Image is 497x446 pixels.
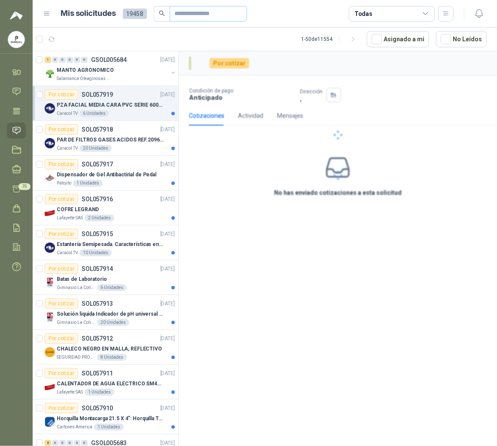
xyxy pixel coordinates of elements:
a: 1 0 0 0 0 0 GSOL005684[DATE] Company LogoMANTO AGRONOMICOSalamanca Oleaginosas SAS [45,55,177,82]
p: CHALECO NEGRO EN MALLA, REFLECTIVO [57,345,162,353]
img: Company Logo [8,31,24,48]
div: 10 Unidades [79,249,112,256]
a: Por cotizarSOL057917[DATE] Company LogoDispensador de Gel Antibactirial de PedalPatojito1 Unidades [33,156,178,191]
a: Por cotizarSOL057915[DATE] Company LogoEstantería Semipesada. Características en el adjuntoCaraco... [33,225,178,260]
div: 6 Unidades [79,110,109,117]
div: 1 [45,57,51,63]
div: 0 [59,440,66,446]
div: 0 [67,57,73,63]
p: Lafayette SAS [57,389,83,396]
img: Company Logo [45,243,55,253]
div: 0 [52,440,58,446]
div: 0 [81,440,88,446]
p: Lafayette SAS [57,215,83,221]
p: PZA FACIAL MEDIA CARA PVC SERIE 6000 3M [57,101,164,109]
div: Por cotizar [45,159,78,169]
p: [DATE] [160,265,175,273]
p: SOL057915 [82,231,113,237]
img: Company Logo [45,103,55,114]
p: Gimnasio La Colina [57,319,95,326]
p: SOL057913 [82,301,113,307]
p: GSOL005683 [91,440,127,446]
img: Company Logo [45,347,55,357]
div: 0 [74,57,80,63]
p: [DATE] [160,335,175,343]
div: Por cotizar [45,124,78,135]
a: Por cotizarSOL057918[DATE] Company LogoPAR DE FILTROS GASES ACIDOS REF.2096 3MCaracol TV20 Unidades [33,121,178,156]
p: [DATE] [160,126,175,134]
img: Company Logo [45,173,55,183]
p: SEGURIDAD PROVISER LTDA [57,354,95,361]
div: 20 Unidades [97,319,129,326]
p: [DATE] [160,56,175,64]
p: [DATE] [160,230,175,238]
div: Por cotizar [45,368,78,378]
img: Logo peakr [10,10,23,21]
span: 19458 [123,9,147,19]
div: 0 [52,57,58,63]
div: 1 - 50 de 11554 [301,32,360,46]
a: Por cotizarSOL057913[DATE] Company LogoSolución liquida Indicador de pH universal de 500ml o 20 d... [33,295,178,330]
p: COFRE LEGRAND [57,206,99,214]
img: Company Logo [45,277,55,288]
div: Por cotizar [45,298,78,309]
a: 75 [7,181,26,197]
p: Estantería Semipesada. Características en el adjunto [57,240,164,249]
p: SOL057914 [82,266,113,272]
div: Por cotizar [45,333,78,344]
p: [DATE] [160,195,175,203]
p: SOL057917 [82,161,113,167]
p: Horquilla Montacarga 21.5 X 4": Horquilla Telescopica Overall size 2108 x 660 x 324mm [57,415,164,423]
img: Company Logo [45,312,55,323]
div: 0 [59,57,66,63]
div: 0 [67,440,73,446]
p: SOL057910 [82,405,113,411]
span: search [159,10,165,16]
div: 6 Unidades [97,284,127,291]
div: 1 Unidades [94,424,124,431]
img: Company Logo [45,417,55,427]
a: Por cotizarSOL057914[DATE] Company LogoBatas de LaboratorioGimnasio La Colina6 Unidades [33,260,178,295]
p: PAR DE FILTROS GASES ACIDOS REF.2096 3M [57,136,164,144]
p: Caracol TV [57,110,78,117]
img: Company Logo [45,138,55,148]
p: Patojito [57,180,71,187]
p: SOL057912 [82,335,113,341]
span: 75 [18,183,30,190]
p: CALENTADOR DE AGUA ELECTRICO SM400 5-9LITROS [57,380,164,388]
div: 8 [45,440,51,446]
div: 0 [74,440,80,446]
div: Por cotizar [45,229,78,239]
div: 8 Unidades [97,354,127,361]
p: [DATE] [160,369,175,378]
button: No Leídos [436,31,487,47]
img: Company Logo [45,208,55,218]
a: Por cotizarSOL057916[DATE] Company LogoCOFRE LEGRANDLafayette SAS2 Unidades [33,191,178,225]
p: [DATE] [160,91,175,99]
div: Todas [354,9,372,18]
a: Por cotizarSOL057912[DATE] Company LogoCHALECO NEGRO EN MALLA, REFLECTIVOSEGURIDAD PROVISER LTDA8... [33,330,178,365]
p: Salamanca Oleaginosas SAS [57,75,111,82]
p: SOL057918 [82,126,113,132]
p: [DATE] [160,300,175,308]
p: [DATE] [160,404,175,412]
p: Caracol TV [57,249,78,256]
div: 2 Unidades [85,215,114,221]
h1: Mis solicitudes [61,7,116,20]
p: Caracol TV [57,145,78,152]
p: SOL057911 [82,370,113,376]
p: Solución liquida Indicador de pH universal de 500ml o 20 de 25ml (no tiras de papel) [57,310,164,318]
p: Cartones America [57,424,92,431]
div: Por cotizar [45,403,78,413]
div: Por cotizar [45,264,78,274]
div: Por cotizar [45,194,78,204]
p: GSOL005684 [91,57,127,63]
a: Por cotizarSOL057919[DATE] Company LogoPZA FACIAL MEDIA CARA PVC SERIE 6000 3MCaracol TV6 Unidades [33,86,178,121]
p: Dispensador de Gel Antibactirial de Pedal [57,171,156,179]
p: MANTO AGRONOMICO [57,66,114,74]
div: Por cotizar [45,89,78,100]
img: Company Logo [45,382,55,392]
div: 1 Unidades [73,180,103,187]
div: 1 Unidades [85,389,114,396]
p: SOL057916 [82,196,113,202]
